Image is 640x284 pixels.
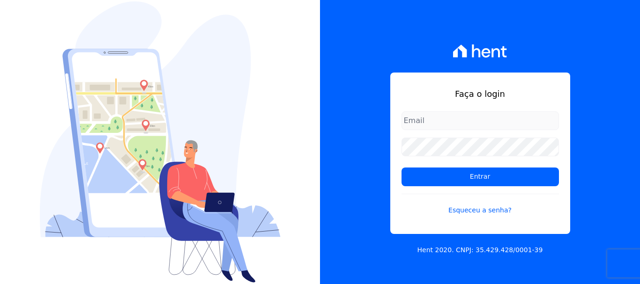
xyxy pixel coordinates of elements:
[402,167,559,186] input: Entrar
[402,194,559,215] a: Esqueceu a senha?
[402,111,559,130] input: Email
[40,1,281,283] img: Login
[402,87,559,100] h1: Faça o login
[417,245,543,255] p: Hent 2020. CNPJ: 35.429.428/0001-39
